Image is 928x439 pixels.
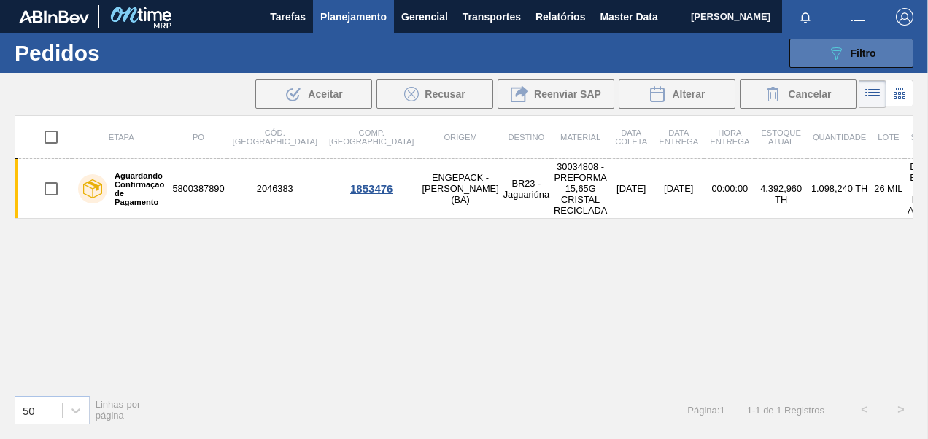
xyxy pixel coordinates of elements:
[19,10,89,23] img: TNhmsLtSVTkK8tSr43FrP2fwEKptu5GPRR3wAAAABJRU5ErkJggg==
[878,133,899,141] span: Lote
[444,133,476,141] span: Origem
[96,399,141,421] span: Linhas por página
[463,8,521,26] span: Transportes
[710,128,749,146] span: Hora Entrega
[761,128,801,146] span: Estoque atual
[401,8,448,26] span: Gerencial
[535,8,585,26] span: Relatórios
[615,128,647,146] span: Data coleta
[425,88,465,100] span: Recusar
[270,8,306,26] span: Tarefas
[740,79,857,109] div: Cancelar Pedidos em Massa
[859,80,886,108] div: Visão em Lista
[255,79,372,109] div: Aceitar
[560,133,600,141] span: Material
[552,159,609,219] td: 30034808 - PREFORMA 15,65G CRISTAL RECICLADA
[308,88,342,100] span: Aceitar
[23,404,35,416] div: 50
[109,133,134,141] span: Etapa
[107,171,164,206] label: Aguardando Confirmação de Pagamento
[329,128,414,146] span: Comp. [GEOGRAPHIC_DATA]
[849,8,867,26] img: userActions
[672,88,705,100] span: Alterar
[883,392,919,428] button: >
[788,88,831,100] span: Cancelar
[498,79,614,109] div: Reenviar SAP
[325,182,417,195] div: 1853476
[896,8,913,26] img: Logout
[501,159,552,219] td: BR23 - Jaguariúna
[419,159,500,219] td: ENGEPACK - [PERSON_NAME] (BA)
[227,159,323,219] td: 2046383
[807,159,872,219] td: 1.098,240 TH
[619,79,735,109] button: Alterar
[747,405,824,416] span: 1 - 1 de 1 Registros
[851,47,876,59] span: Filtro
[193,133,204,141] span: PO
[846,392,883,428] button: <
[687,405,724,416] span: Página : 1
[600,8,657,26] span: Master Data
[233,128,317,146] span: Cód. [GEOGRAPHIC_DATA]
[704,159,755,219] td: 00:00:00
[740,79,857,109] button: Cancelar
[760,183,802,205] span: 4.392,960 TH
[170,159,226,219] td: 5800387890
[659,128,698,146] span: Data Entrega
[782,7,829,27] button: Notificações
[813,133,866,141] span: Quantidade
[886,80,913,108] div: Visão em Cards
[609,159,653,219] td: [DATE]
[534,88,601,100] span: Reenviar SAP
[376,79,493,109] div: Recusar
[872,159,905,219] td: 26 MIL
[15,44,216,61] h1: Pedidos
[789,39,913,68] button: Filtro
[619,79,735,109] div: Alterar Pedido
[508,133,544,141] span: Destino
[653,159,704,219] td: [DATE]
[320,8,387,26] span: Planejamento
